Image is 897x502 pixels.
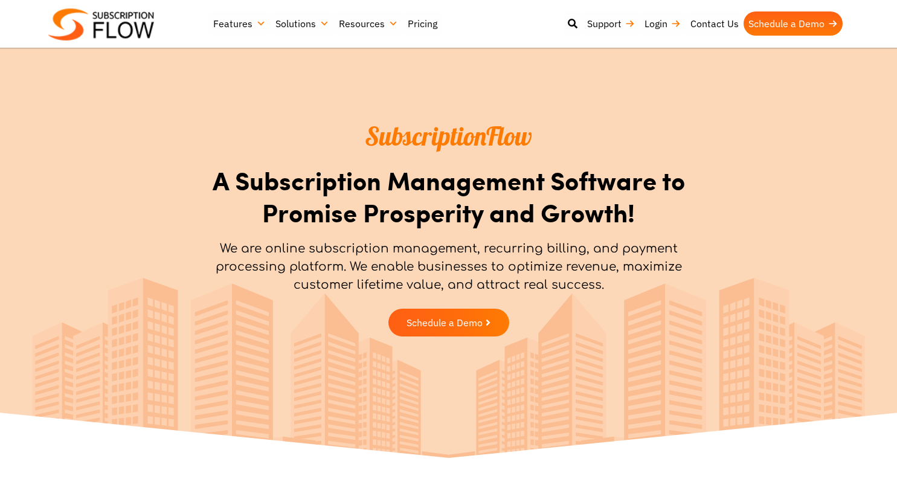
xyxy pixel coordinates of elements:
a: Pricing [403,11,442,36]
a: Solutions [271,11,334,36]
span: SubscriptionFlow [365,120,532,152]
a: Features [208,11,271,36]
a: Schedule a Demo [744,11,843,36]
img: Subscriptionflow [48,8,154,40]
h1: A Subscription Management Software to Promise Prosperity and Growth! [198,164,699,228]
p: We are online subscription management, recurring billing, and payment processing platform. We ena... [198,240,699,294]
a: Support [582,11,640,36]
a: Schedule a Demo [388,309,509,336]
a: Login [640,11,686,36]
a: Resources [334,11,403,36]
a: Contact Us [686,11,744,36]
span: Schedule a Demo [407,318,483,327]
